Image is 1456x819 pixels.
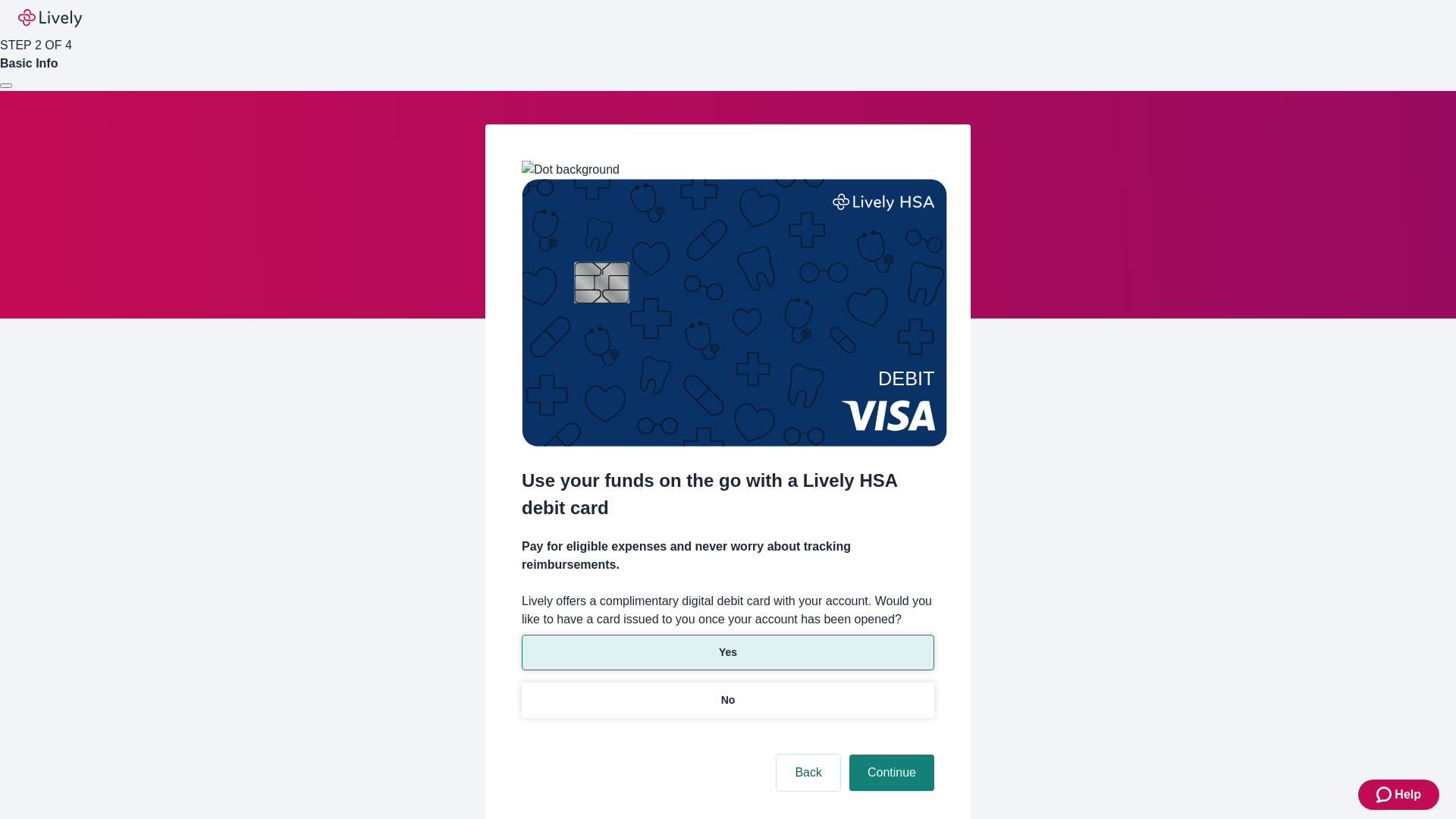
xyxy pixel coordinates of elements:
[522,179,947,447] img: Debit card
[522,592,934,629] label: Lively offers a complimentary digital debit card with your account. Would you like to have a card...
[1358,780,1439,810] button: Zendesk support iconHelp
[18,9,82,27] img: Lively
[721,692,736,708] p: No
[719,645,737,661] p: Yes
[522,161,620,179] img: Dot background
[1376,786,1395,804] svg: Zendesk support icon
[1395,786,1421,804] span: Help
[522,467,934,522] h2: Use your funds on the go with a Lively HSA debit card
[777,755,840,791] button: Back
[522,538,934,574] h4: Pay for eligible expenses and never worry about tracking reimbursements.
[849,755,934,791] button: Continue
[522,635,934,670] button: Yes
[522,682,934,718] button: No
